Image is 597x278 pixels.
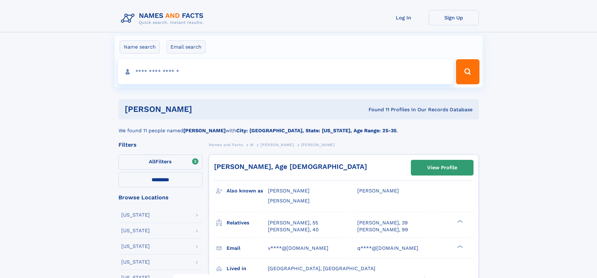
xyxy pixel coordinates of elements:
[456,219,463,223] div: ❯
[301,143,335,147] span: [PERSON_NAME]
[268,265,375,271] span: [GEOGRAPHIC_DATA], [GEOGRAPHIC_DATA]
[280,106,473,113] div: Found 11 Profiles In Our Records Database
[250,141,254,149] a: M
[456,59,479,84] button: Search Button
[268,226,319,233] a: [PERSON_NAME], 40
[227,218,268,228] h3: Relatives
[427,160,457,175] div: View Profile
[214,163,367,170] a: [PERSON_NAME], Age [DEMOGRAPHIC_DATA]
[125,105,280,113] h1: [PERSON_NAME]
[183,128,226,134] b: [PERSON_NAME]
[121,260,150,265] div: [US_STATE]
[120,40,160,54] label: Name search
[379,10,429,25] a: Log In
[411,160,473,175] a: View Profile
[166,40,206,54] label: Email search
[268,198,310,204] span: [PERSON_NAME]
[118,195,202,200] div: Browse Locations
[357,188,399,194] span: [PERSON_NAME]
[357,219,408,226] a: [PERSON_NAME], 39
[268,219,318,226] a: [PERSON_NAME], 55
[227,186,268,196] h3: Also known as
[118,142,202,148] div: Filters
[357,226,408,233] a: [PERSON_NAME], 99
[236,128,396,134] b: City: [GEOGRAPHIC_DATA], State: [US_STATE], Age Range: 25-35
[260,143,294,147] span: [PERSON_NAME]
[118,10,209,27] img: Logo Names and Facts
[121,244,150,249] div: [US_STATE]
[121,212,150,218] div: [US_STATE]
[118,155,202,170] label: Filters
[429,10,479,25] a: Sign Up
[209,141,243,149] a: Names and Facts
[149,159,155,165] span: All
[456,244,463,249] div: ❯
[260,141,294,149] a: [PERSON_NAME]
[227,263,268,274] h3: Lived in
[121,228,150,233] div: [US_STATE]
[227,243,268,254] h3: Email
[118,59,453,84] input: search input
[250,143,254,147] span: M
[118,119,479,134] div: We found 11 people named with .
[268,188,310,194] span: [PERSON_NAME]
